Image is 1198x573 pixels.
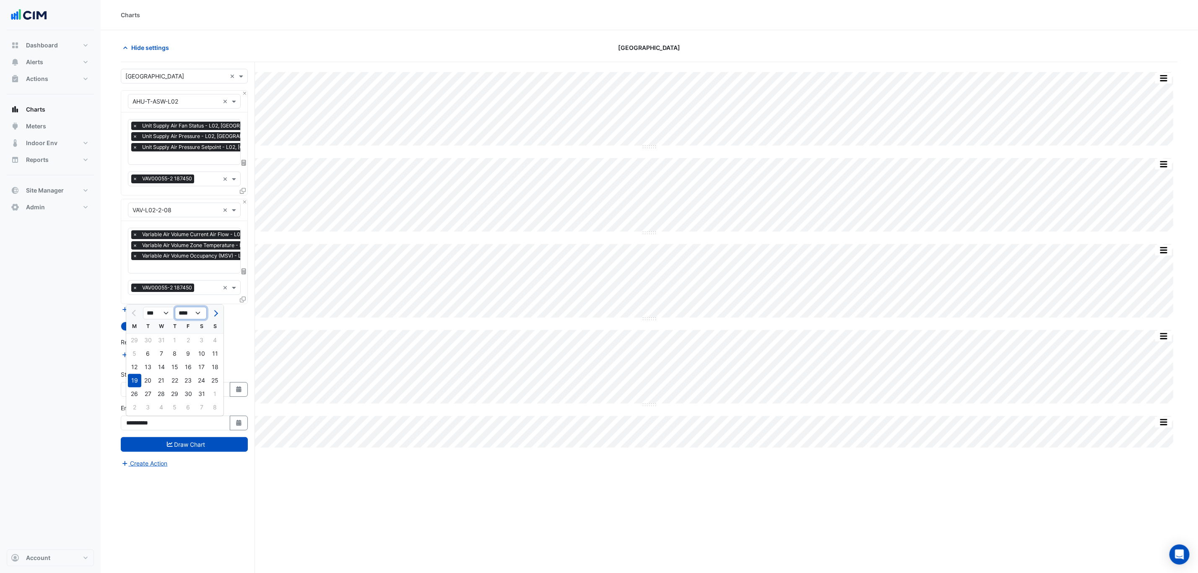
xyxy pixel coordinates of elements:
div: Saturday, August 24, 2024 [195,374,208,388]
span: VAV00055-2 187450 [140,284,194,292]
div: Monday, August 26, 2024 [128,388,141,401]
div: 7 [155,347,168,361]
div: 10 [195,347,208,361]
div: Tuesday, August 20, 2024 [141,374,155,388]
fa-icon: Select Date [235,419,243,427]
button: More Options [1155,331,1172,341]
div: T [141,320,155,333]
div: Wednesday, August 7, 2024 [155,347,168,361]
div: 6 [182,401,195,414]
div: 30 [182,388,195,401]
button: More Options [1155,417,1172,427]
button: Next month [210,307,220,320]
div: S [195,320,208,333]
span: Choose Function [240,268,248,275]
span: Dashboard [26,41,58,49]
div: Sunday, August 18, 2024 [208,361,222,374]
span: × [131,252,139,260]
div: 23 [182,374,195,388]
div: 18 [208,361,222,374]
span: × [131,122,139,130]
div: Thursday, August 22, 2024 [168,374,182,388]
div: 19 [128,374,141,388]
span: Variable Air Volume Occupancy (MSV) - L02, 2-08 [140,252,264,260]
select: Select month [143,307,175,320]
span: Reports [26,156,49,164]
button: More Options [1155,245,1172,255]
div: 17 [195,361,208,374]
div: Tuesday, September 3, 2024 [141,401,155,414]
app-icon: Indoor Env [11,139,19,147]
button: Admin [7,199,94,216]
div: Monday, August 12, 2024 [128,361,141,374]
button: Add Reference Line [121,350,183,360]
div: 9 [182,347,195,361]
div: Open Intercom Messenger [1169,544,1190,565]
div: 24 [195,374,208,388]
span: Variable Air Volume Zone Temperature - L02, 2-08 [140,241,265,250]
button: Dashboard [7,37,94,54]
app-icon: Charts [11,105,19,114]
div: Monday, September 2, 2024 [128,401,141,414]
div: Sunday, September 8, 2024 [208,401,222,414]
span: Alerts [26,58,43,66]
div: 26 [128,388,141,401]
button: Create Action [121,458,168,468]
div: M [128,320,141,333]
span: Charts [26,105,45,114]
span: Variable Air Volume Current Air Flow - L02, 2-08 [140,230,260,239]
div: Sunday, August 11, 2024 [208,347,222,361]
div: Wednesday, September 4, 2024 [155,401,168,414]
div: 5 [168,401,182,414]
div: 2 [128,401,141,414]
div: Saturday, August 31, 2024 [195,388,208,401]
span: Clone Favourites and Tasks from this Equipment to other Equipment [240,296,246,303]
span: [GEOGRAPHIC_DATA] [618,43,680,52]
button: More Options [1155,159,1172,169]
app-icon: Alerts [11,58,19,66]
div: Friday, August 30, 2024 [182,388,195,401]
select: Select year [175,307,207,320]
img: Company Logo [10,7,48,23]
button: Account [7,550,94,566]
span: × [131,143,139,151]
button: Add Equipment [121,305,172,314]
span: Meters [26,122,46,130]
span: Site Manager [26,186,64,195]
span: Clone Favourites and Tasks from this Equipment to other Equipment [240,187,246,194]
div: Friday, August 16, 2024 [182,361,195,374]
div: Friday, August 9, 2024 [182,347,195,361]
span: × [131,132,139,141]
label: End Date [121,404,146,412]
span: × [131,230,139,239]
div: Tuesday, August 6, 2024 [141,347,155,361]
div: 6 [141,347,155,361]
app-icon: Reports [11,156,19,164]
div: 22 [168,374,182,388]
span: Clear [230,72,237,81]
div: T [168,320,182,333]
div: Thursday, August 29, 2024 [168,388,182,401]
span: Choose Function [240,159,248,166]
div: Friday, September 6, 2024 [182,401,195,414]
span: Account [26,554,50,562]
span: × [131,175,139,183]
div: 21 [155,374,168,388]
button: More Options [1155,73,1172,83]
div: 7 [195,401,208,414]
app-icon: Admin [11,203,19,211]
div: F [182,320,195,333]
app-icon: Dashboard [11,41,19,49]
div: Sunday, September 1, 2024 [208,388,222,401]
div: 27 [141,388,155,401]
span: Unit Supply Air Fan Status - L02, SOUTH WEST [140,122,275,130]
span: Hide settings [131,43,169,52]
button: Alerts [7,54,94,70]
span: × [131,284,139,292]
div: Wednesday, August 14, 2024 [155,361,168,374]
span: Actions [26,75,48,83]
button: Close [242,91,247,96]
div: 11 [208,347,222,361]
div: W [155,320,168,333]
span: Clear [223,283,230,292]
